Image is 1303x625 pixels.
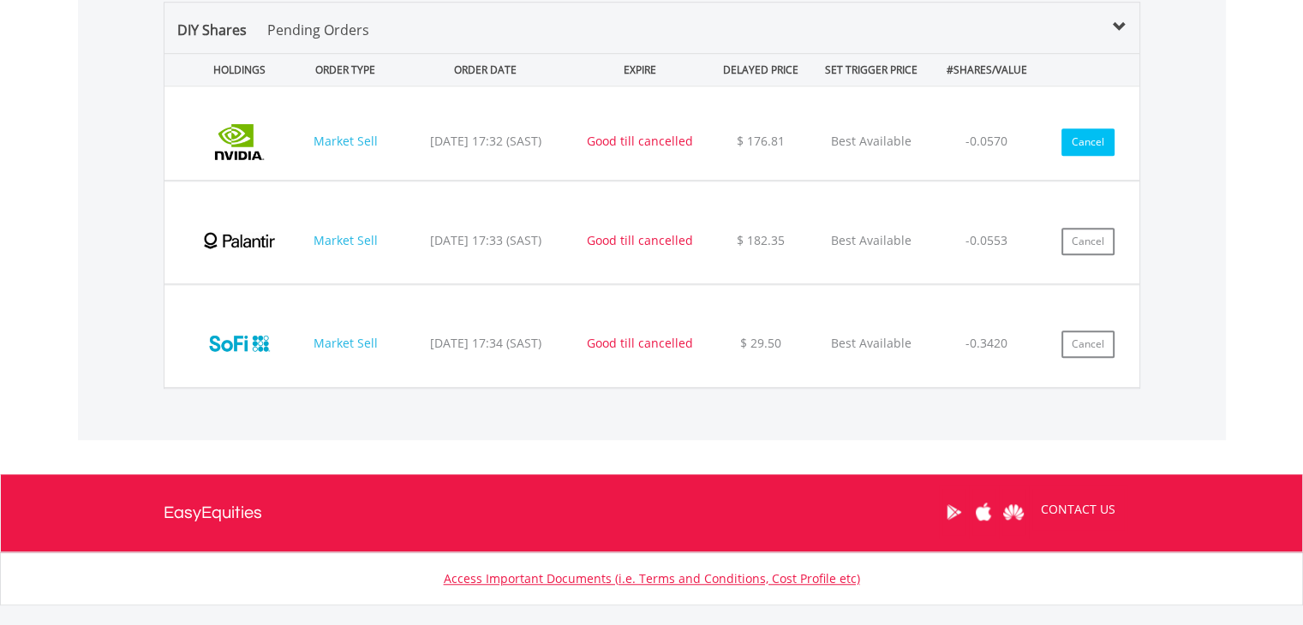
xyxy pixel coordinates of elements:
div: -0.0570 [928,133,1045,150]
p: Best Available [817,232,924,249]
button: Cancel [1061,228,1115,255]
div: Good till cancelled [577,133,703,150]
div: ORDER DATE [397,54,573,86]
a: Huawei [999,485,1029,539]
div: Good till cancelled [577,335,703,352]
div: ORDER TYPE [297,54,395,86]
div: [DATE] 17:32 (SAST) [397,133,573,150]
div: DELAYED PRICE [707,54,814,86]
a: Access Important Documents (i.e. Terms and Conditions, Cost Profile etc) [444,570,860,586]
div: Market Sell [297,133,395,150]
div: EXPIRE [577,54,703,86]
a: Google Play [939,485,969,539]
span: $ 176.81 [737,133,785,149]
button: Cancel [1061,128,1115,156]
span: DIY Shares [177,21,247,39]
a: Apple [969,485,999,539]
div: Market Sell [297,335,395,352]
div: Good till cancelled [577,232,703,249]
img: EQU.US.NVDA.png [185,108,294,176]
span: $ 182.35 [737,232,785,248]
p: Best Available [817,335,924,352]
span: $ 29.50 [740,335,781,351]
div: #SHARES/VALUE [928,54,1045,86]
button: Cancel [1061,330,1115,358]
div: [DATE] 17:33 (SAST) [397,232,573,249]
img: EQU.US.SOFI.png [185,307,294,383]
div: SET TRIGGER PRICE [817,54,924,86]
div: -0.3420 [928,335,1045,352]
p: Best Available [817,133,924,150]
div: HOLDINGS [176,54,294,86]
a: EasyEquities [164,474,262,551]
img: EQU.US.PLTR.png [185,203,294,279]
div: Market Sell [297,232,395,249]
div: [DATE] 17:34 (SAST) [397,335,573,352]
div: -0.0553 [928,232,1045,249]
a: CONTACT US [1029,485,1127,533]
p: Pending Orders [267,20,369,40]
